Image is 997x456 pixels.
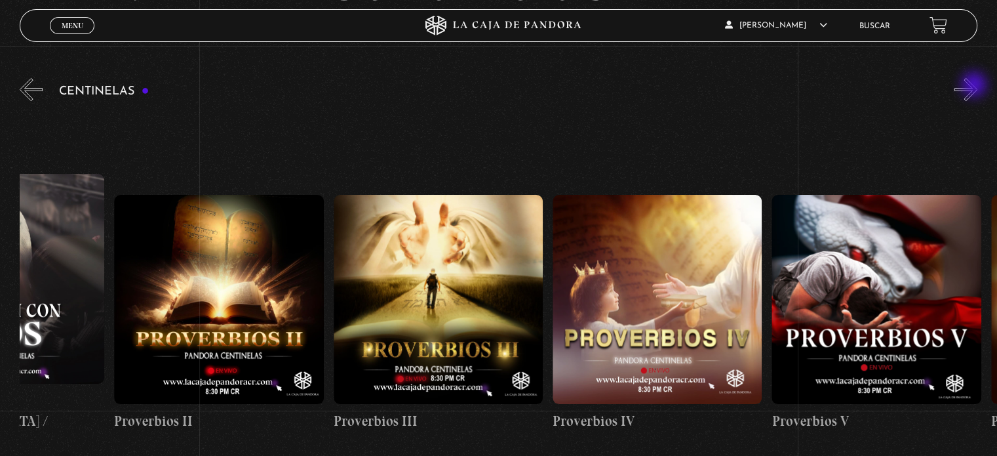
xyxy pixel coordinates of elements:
span: Menu [62,22,83,30]
a: Buscar [859,22,890,30]
span: [PERSON_NAME] [725,22,827,30]
span: Cerrar [57,33,88,42]
h4: Proverbios V [772,411,981,432]
h4: Proverbios II [114,411,323,432]
button: Next [954,78,977,101]
h3: Centinelas [59,85,149,98]
h4: Proverbios IV [553,411,762,432]
a: View your shopping cart [929,16,947,34]
h4: Proverbios III [334,411,543,432]
button: Previous [20,78,43,101]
